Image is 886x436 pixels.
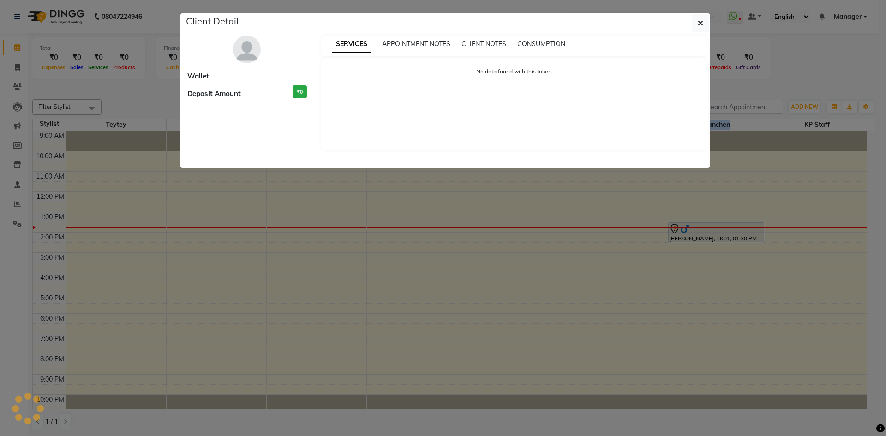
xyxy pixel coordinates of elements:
[293,85,307,99] h3: ₹0
[382,40,450,48] span: APPOINTMENT NOTES
[330,67,699,76] p: No data found with this token.
[187,89,241,99] span: Deposit Amount
[461,40,506,48] span: CLIENT NOTES
[186,14,239,28] h5: Client Detail
[187,71,209,82] span: Wallet
[233,36,261,63] img: avatar
[332,36,371,53] span: SERVICES
[517,40,565,48] span: CONSUMPTION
